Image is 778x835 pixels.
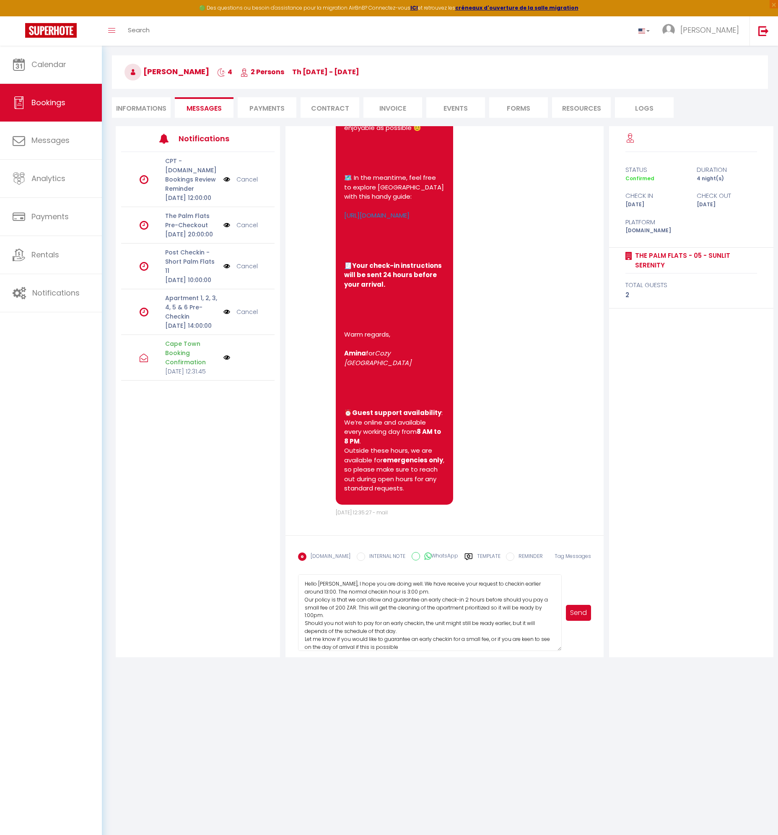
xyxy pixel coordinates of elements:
[301,97,359,118] li: Contract
[625,280,757,290] div: total guests
[165,156,218,193] p: CPT - [DOMAIN_NAME] Bookings Review Reminder
[344,261,443,289] strong: Your check-in instructions will be sent 24 hours before your arrival.
[122,16,156,46] a: Search
[383,456,443,464] strong: emergencies only
[165,275,218,285] p: [DATE] 10:00:00
[552,97,611,118] li: Resources
[691,165,762,175] div: duration
[31,173,65,184] span: Analytics
[112,97,171,118] li: Informations
[566,605,591,621] button: Send
[344,349,411,367] em: Cozy [GEOGRAPHIC_DATA]
[344,427,442,446] strong: 8 AM to 8 PM
[165,193,218,202] p: [DATE] 12:00:00
[236,307,258,316] a: Cancel
[662,24,675,36] img: ...
[179,129,243,148] h3: Notifications
[292,67,359,77] span: Th [DATE] - [DATE]
[165,230,218,239] p: [DATE] 20:00:00
[223,220,230,230] img: NO IMAGE
[124,66,209,77] span: [PERSON_NAME]
[165,321,218,330] p: [DATE] 14:00:00
[31,249,59,260] span: Rentals
[223,262,230,271] img: NO IMAGE
[165,211,218,230] p: The Palm Flats Pre-Checkout
[31,211,69,222] span: Payments
[477,552,501,567] label: Template
[344,261,444,290] p: 🧾
[363,97,422,118] li: Invoice
[632,251,757,270] a: The Palm Flats - 05 - Sunlit Serenity
[691,191,762,201] div: check out
[217,67,232,77] span: 4
[344,173,444,220] p: 🗺️ In the meantime, feel free to explore [GEOGRAPHIC_DATA] with this handy guide:
[514,552,543,562] label: REMINDER
[223,354,230,361] img: NO IMAGE
[620,227,691,235] div: [DOMAIN_NAME]
[32,288,80,298] span: Notifications
[691,201,762,209] div: [DATE]
[236,220,258,230] a: Cancel
[691,175,762,183] div: 4 night(s)
[620,217,691,227] div: Platform
[165,293,218,321] p: Apartment 1, 2, 3, 4, 5 & 6 Pre-Checkin
[555,552,591,560] span: Tag Messages
[344,211,410,220] a: [URL][DOMAIN_NAME]
[187,104,222,113] span: Messages
[742,797,772,829] iframe: Chat
[240,67,284,77] span: 2 Persons
[236,175,258,184] a: Cancel
[306,552,350,562] label: [DOMAIN_NAME]
[165,339,218,367] p: Cape Town Booking Confirmation
[223,175,230,184] img: NO IMAGE
[344,349,366,358] strong: Amina
[365,552,405,562] label: INTERNAL NOTE
[165,367,218,376] p: [DATE] 12:31:45
[625,175,654,182] span: Confirmed
[625,290,757,300] div: 2
[455,4,578,11] a: créneaux d'ouverture de la salle migration
[236,262,258,271] a: Cancel
[31,135,70,145] span: Messages
[620,191,691,201] div: check in
[223,307,230,316] img: NO IMAGE
[656,16,749,46] a: ... [PERSON_NAME]
[7,3,32,29] button: Ouvrir le widget de chat LiveChat
[31,59,66,70] span: Calendar
[25,23,77,38] img: Super Booking
[620,165,691,175] div: status
[31,97,65,108] span: Bookings
[128,26,150,34] span: Search
[352,408,441,417] strong: Guest support availability
[336,509,388,516] span: [DATE] 12:35:27 - mail
[758,26,769,36] img: logout
[238,97,296,118] li: Payments
[344,408,444,493] p: ⏰ : We’re online and available every working day from . Outside these hours, we are available for...
[615,97,674,118] li: Logs
[426,97,485,118] li: Events
[489,97,548,118] li: Forms
[620,201,691,209] div: [DATE]
[680,25,739,35] span: [PERSON_NAME]
[420,552,458,561] label: WhatsApp
[344,330,444,368] p: Warm regards, for
[410,4,418,11] a: ICI
[165,248,218,275] p: Post Checkin - Short Palm Flats 11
